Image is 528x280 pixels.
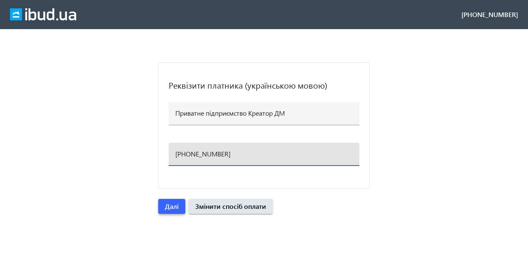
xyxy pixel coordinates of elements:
span: Далі [165,202,179,211]
input: Телефон для податкової накладної [175,149,353,158]
div: [PHONE_NUMBER] [461,10,518,19]
input: Повна юридична назва організації [175,109,353,117]
img: ibud_full_logo_white.svg [10,8,76,21]
span: Змінити спосіб оплати [195,202,266,211]
button: Далі [158,199,185,214]
button: Змінити спосіб оплати [189,199,273,214]
h2: Реквізити платника (українською мовою) [169,79,359,91]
